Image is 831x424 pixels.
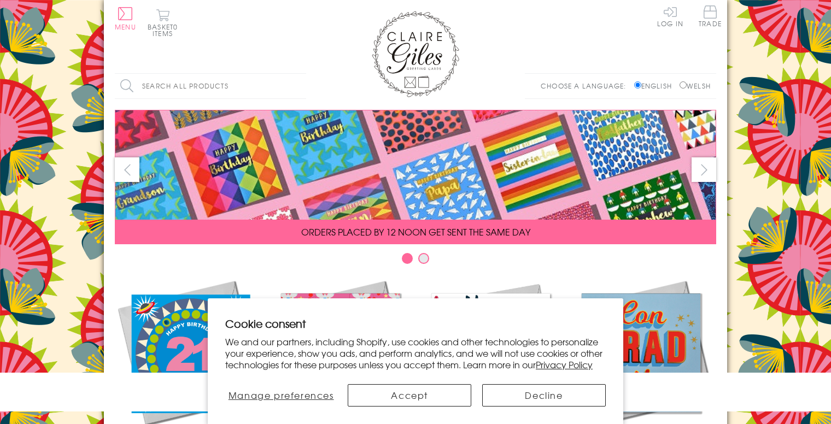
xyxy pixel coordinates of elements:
button: prev [115,157,139,182]
span: Menu [115,22,136,32]
button: next [692,157,716,182]
span: Trade [699,5,722,27]
input: Welsh [680,81,687,89]
label: Welsh [680,81,711,91]
p: We and our partners, including Shopify, use cookies and other technologies to personalize your ex... [225,336,606,370]
button: Basket0 items [148,9,178,37]
input: Search [295,74,306,98]
button: Decline [482,384,606,407]
button: Accept [348,384,471,407]
button: Carousel Page 2 [418,253,429,264]
button: Carousel Page 1 (Current Slide) [402,253,413,264]
a: Privacy Policy [536,358,593,371]
a: Log In [657,5,683,27]
input: Search all products [115,74,306,98]
span: ORDERS PLACED BY 12 NOON GET SENT THE SAME DAY [301,225,530,238]
img: Claire Giles Greetings Cards [372,11,459,97]
h2: Cookie consent [225,316,606,331]
div: Carousel Pagination [115,252,716,269]
button: Manage preferences [225,384,337,407]
p: Choose a language: [541,81,632,91]
label: English [634,81,677,91]
button: Menu [115,7,136,30]
a: Trade [699,5,722,29]
span: Manage preferences [229,388,334,402]
input: English [634,81,641,89]
span: 0 items [153,22,178,38]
